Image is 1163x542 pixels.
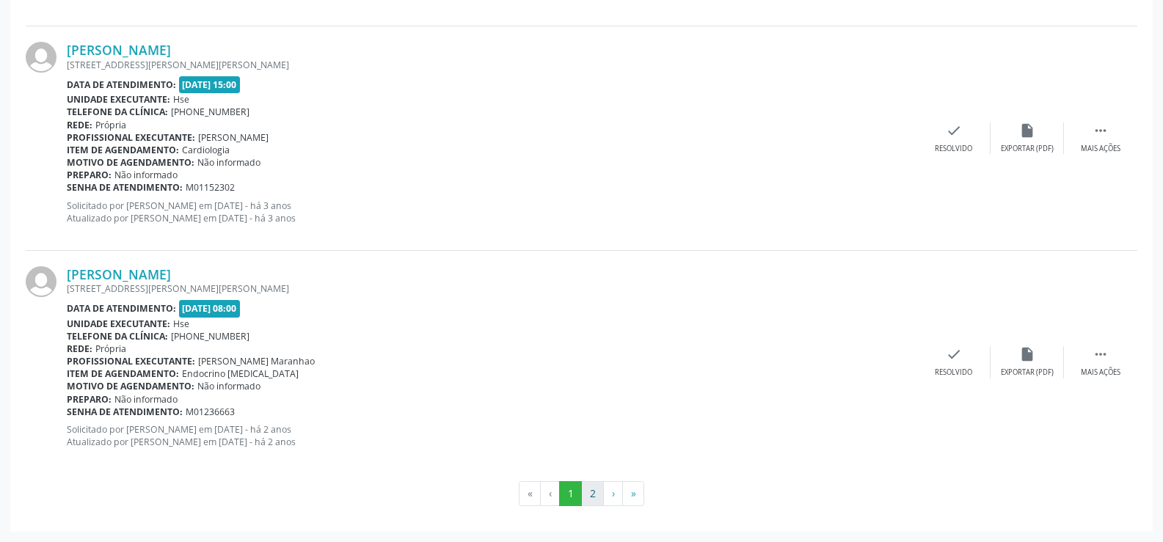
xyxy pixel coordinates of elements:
span: Não informado [197,156,260,169]
div: [STREET_ADDRESS][PERSON_NAME][PERSON_NAME] [67,282,917,295]
b: Data de atendimento: [67,302,176,315]
i:  [1093,122,1109,139]
a: [PERSON_NAME] [67,42,171,58]
span: [DATE] 08:00 [179,300,241,317]
button: Go to page 1 [559,481,582,506]
a: [PERSON_NAME] [67,266,171,282]
span: [PHONE_NUMBER] [171,330,249,343]
span: [PERSON_NAME] Maranhao [198,355,315,367]
i: insert_drive_file [1019,346,1035,362]
span: Não informado [197,380,260,392]
span: Não informado [114,393,178,406]
div: Exportar (PDF) [1001,144,1054,154]
b: Profissional executante: [67,131,195,144]
div: Exportar (PDF) [1001,367,1054,378]
p: Solicitado por [PERSON_NAME] em [DATE] - há 2 anos Atualizado por [PERSON_NAME] em [DATE] - há 2 ... [67,423,917,448]
b: Unidade executante: [67,93,170,106]
span: Cardiologia [182,144,230,156]
span: Hse [173,93,189,106]
div: Resolvido [935,367,972,378]
span: [DATE] 15:00 [179,76,241,93]
span: [PERSON_NAME] [198,131,269,144]
ul: Pagination [26,481,1137,506]
span: Própria [95,343,126,355]
b: Rede: [67,343,92,355]
b: Preparo: [67,393,112,406]
button: Go to next page [603,481,623,506]
div: Resolvido [935,144,972,154]
button: Go to last page [622,481,644,506]
span: M01236663 [186,406,235,418]
b: Unidade executante: [67,318,170,330]
span: Hse [173,318,189,330]
b: Data de atendimento: [67,78,176,91]
b: Senha de atendimento: [67,406,183,418]
div: [STREET_ADDRESS][PERSON_NAME][PERSON_NAME] [67,59,917,71]
b: Item de agendamento: [67,144,179,156]
b: Motivo de agendamento: [67,380,194,392]
i: check [946,122,962,139]
p: Solicitado por [PERSON_NAME] em [DATE] - há 3 anos Atualizado por [PERSON_NAME] em [DATE] - há 3 ... [67,199,917,224]
span: Própria [95,119,126,131]
img: img [26,42,56,73]
b: Item de agendamento: [67,367,179,380]
b: Preparo: [67,169,112,181]
i: check [946,346,962,362]
b: Profissional executante: [67,355,195,367]
span: [PHONE_NUMBER] [171,106,249,118]
div: Mais ações [1081,144,1120,154]
b: Telefone da clínica: [67,330,168,343]
span: Não informado [114,169,178,181]
b: Rede: [67,119,92,131]
img: img [26,266,56,297]
span: M01152302 [186,181,235,194]
b: Telefone da clínica: [67,106,168,118]
i:  [1093,346,1109,362]
span: Endocrino [MEDICAL_DATA] [182,367,299,380]
b: Senha de atendimento: [67,181,183,194]
button: Go to page 2 [581,481,604,506]
b: Motivo de agendamento: [67,156,194,169]
div: Mais ações [1081,367,1120,378]
i: insert_drive_file [1019,122,1035,139]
